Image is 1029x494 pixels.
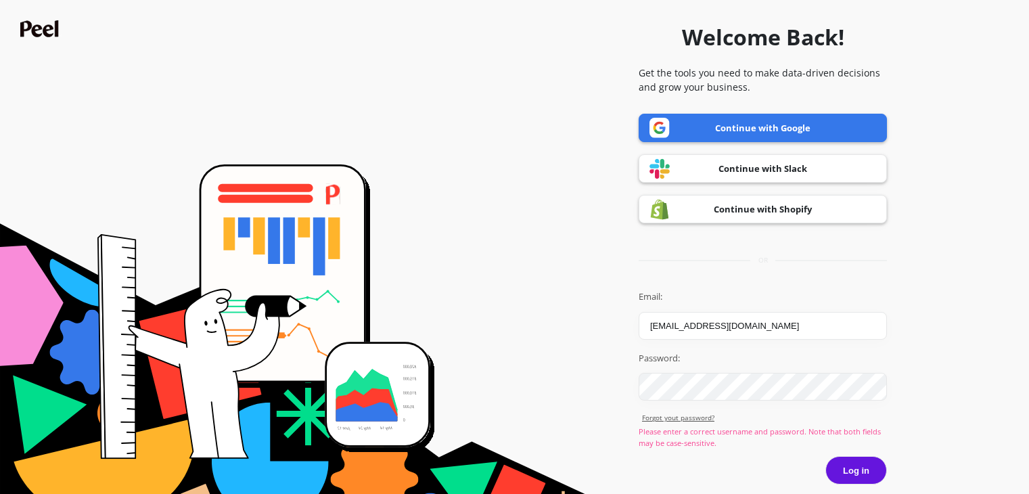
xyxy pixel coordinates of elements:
[20,20,62,37] img: Peel
[639,352,887,365] label: Password:
[649,118,670,138] img: Google logo
[639,312,887,340] input: you@example.com
[639,154,887,183] a: Continue with Slack
[649,158,670,179] img: Slack logo
[825,456,887,485] button: Log in
[639,255,887,265] div: or
[639,114,887,142] a: Continue with Google
[639,66,887,94] p: Get the tools you need to make data-driven decisions and grow your business.
[639,195,887,223] a: Continue with Shopify
[639,290,887,304] label: Email:
[639,426,887,449] p: Please enter a correct username and password. Note that both fields may be case-sensitive.
[649,199,670,220] img: Shopify logo
[642,413,887,423] a: Forgot yout password?
[682,21,844,53] h1: Welcome Back!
